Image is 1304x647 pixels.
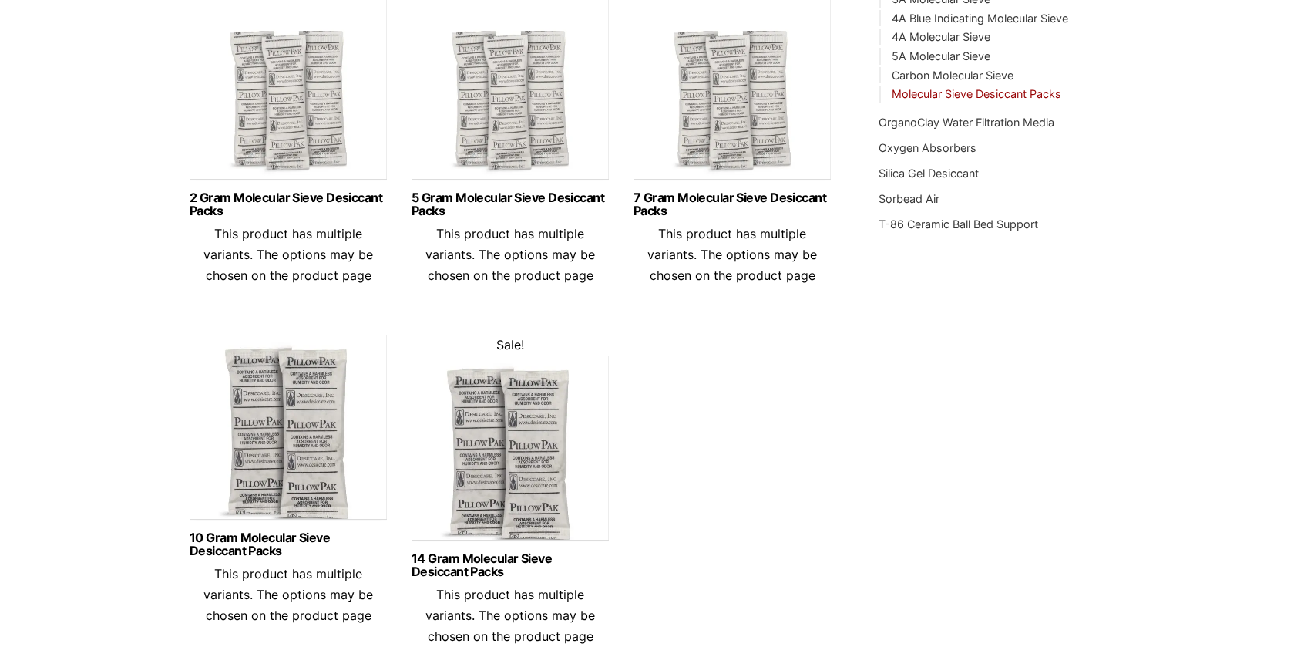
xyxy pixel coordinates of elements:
[892,30,990,43] a: 4A Molecular Sieve
[203,566,373,623] span: This product has multiple variants. The options may be chosen on the product page
[412,191,609,217] a: 5 Gram Molecular Sieve Desiccant Packs
[892,69,1013,82] a: Carbon Molecular Sieve
[496,337,524,352] span: Sale!
[425,226,595,283] span: This product has multiple variants. The options may be chosen on the product page
[190,191,387,217] a: 2 Gram Molecular Sieve Desiccant Packs
[203,226,373,283] span: This product has multiple variants. The options may be chosen on the product page
[879,141,976,154] a: Oxygen Absorbers
[634,191,831,217] a: 7 Gram Molecular Sieve Desiccant Packs
[190,531,387,558] a: 10 Gram Molecular Sieve Desiccant Packs
[879,217,1038,231] a: T-86 Ceramic Ball Bed Support
[879,116,1054,129] a: OrganoClay Water Filtration Media
[892,12,1068,25] a: 4A Blue Indicating Molecular Sieve
[892,49,990,62] a: 5A Molecular Sieve
[412,552,609,578] a: 14 Gram Molecular Sieve Desiccant Packs
[879,167,979,180] a: Silica Gel Desiccant
[879,192,939,205] a: Sorbead Air
[647,226,817,283] span: This product has multiple variants. The options may be chosen on the product page
[425,587,595,644] span: This product has multiple variants. The options may be chosen on the product page
[892,87,1061,100] a: Molecular Sieve Desiccant Packs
